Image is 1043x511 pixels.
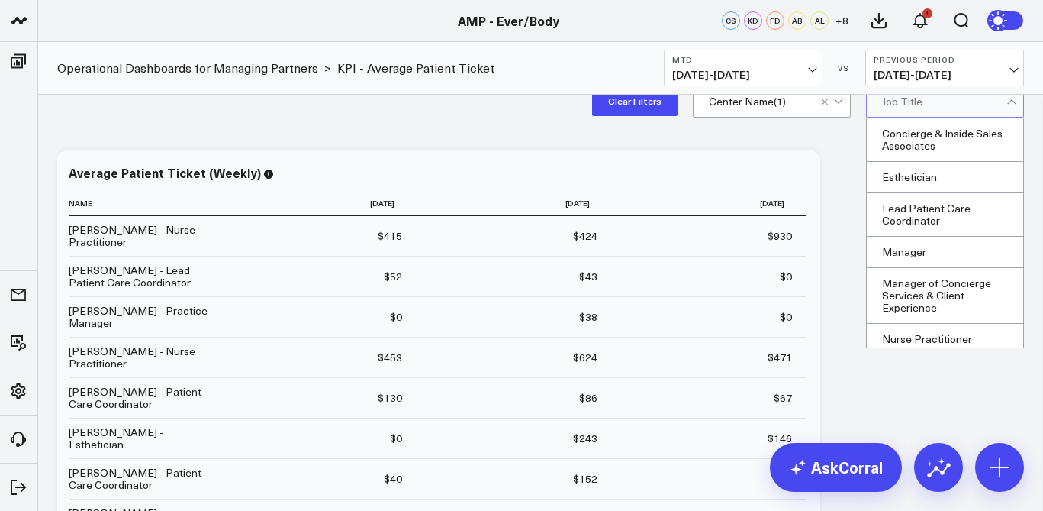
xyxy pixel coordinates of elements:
div: Manager of Concierge Services & Client Experience [867,268,1023,324]
div: $67 [774,390,792,406]
button: MTD[DATE]-[DATE] [664,50,822,86]
div: $43 [579,269,597,284]
div: Lead Patient Care Coordinator [867,193,1023,237]
b: MTD [672,55,814,64]
div: AL [810,11,829,30]
th: [DATE] [416,191,610,216]
div: > [57,60,331,76]
div: 1 [922,8,932,18]
div: FD [766,11,784,30]
th: [DATE] [611,191,806,216]
div: Center Name ( 1 ) [709,95,786,108]
div: $0 [780,269,792,284]
div: CS [722,11,740,30]
div: $130 [378,390,402,406]
div: KD [744,11,762,30]
button: Previous Period[DATE]-[DATE] [865,50,1024,86]
td: [PERSON_NAME] - Nurse Practitioner [69,216,221,256]
td: [PERSON_NAME] - Patient Care Coordinator [69,458,221,499]
div: $86 [579,390,597,406]
div: $52 [384,269,402,284]
span: [DATE] - [DATE] [672,69,814,81]
div: $930 [768,228,792,244]
td: [PERSON_NAME] - Nurse Practitioner [69,337,221,377]
div: VS [830,63,858,73]
div: AB [788,11,806,30]
button: +8 [832,11,851,30]
td: [PERSON_NAME] - Lead Patient Care Coordinator [69,256,221,296]
td: [PERSON_NAME] - Esthetician [69,418,221,458]
div: $424 [573,228,597,244]
div: $624 [573,350,597,365]
div: Esthetician [867,162,1023,193]
a: AMP - Ever/Body [458,12,559,29]
div: $0 [390,431,402,446]
div: $415 [378,228,402,244]
button: Clear Filters [592,86,678,116]
td: [PERSON_NAME] - Practice Manager [69,296,221,337]
a: Operational Dashboards for Managing Partners [57,60,318,76]
div: $471 [768,350,792,365]
div: $243 [573,431,597,446]
td: [PERSON_NAME] - Patient Care Coordinator [69,377,221,418]
div: $146 [768,431,792,446]
div: Average Patient Ticket (Weekly) [69,164,261,181]
div: $0 [390,309,402,325]
div: $152 [573,471,597,487]
div: Manager [867,237,1023,268]
div: $40 [384,471,402,487]
span: + 8 [835,15,848,26]
th: [DATE] [221,191,416,216]
a: KPI - Average Patient Ticket [337,60,494,76]
a: AskCorral [770,443,902,492]
div: Nurse Practitioner [867,324,1023,355]
div: $0 [780,309,792,325]
div: Concierge & Inside Sales Associates [867,118,1023,162]
span: [DATE] - [DATE] [874,69,1016,81]
b: Previous Period [874,55,1016,64]
th: Name [69,191,221,216]
div: $453 [378,350,402,365]
div: $38 [579,309,597,325]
